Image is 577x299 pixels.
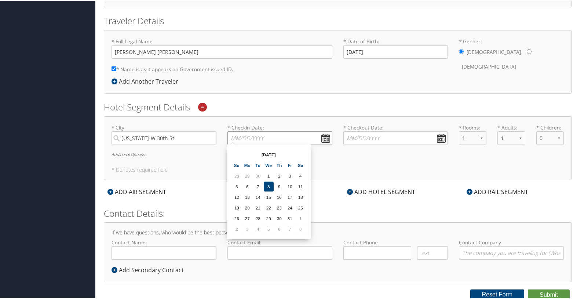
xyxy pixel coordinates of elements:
td: 29 [264,213,274,223]
label: Contact Phone [343,238,448,245]
th: Th [274,160,284,169]
td: 2 [274,170,284,180]
label: Contact Name: [112,238,216,259]
th: We [264,160,274,169]
label: * Full Legal Name [112,37,332,58]
td: 5 [264,223,274,233]
td: 27 [242,213,252,223]
td: 14 [253,192,263,201]
td: 7 [253,181,263,191]
td: 18 [296,192,306,201]
td: 12 [232,192,242,201]
td: 28 [253,213,263,223]
td: 6 [274,223,284,233]
td: 9 [274,181,284,191]
td: 3 [242,223,252,233]
th: Tu [253,160,263,169]
label: * Adults: [497,123,525,131]
td: 2 [232,223,242,233]
td: 31 [285,213,295,223]
td: 8 [264,181,274,191]
td: 24 [285,202,295,212]
input: Contact Name: [112,245,216,259]
label: Contact Company [459,238,564,259]
label: * Date of Birth: [343,37,448,58]
label: * Gender: [459,37,564,73]
input: * Gender:[DEMOGRAPHIC_DATA][DEMOGRAPHIC_DATA] [459,48,464,53]
td: 25 [296,202,306,212]
td: 29 [242,170,252,180]
input: .ext [417,245,448,259]
h2: Traveler Details [104,14,571,26]
td: 3 [285,170,295,180]
h5: * Denotes required field [112,167,564,172]
input: * Checkin Date: [227,131,332,144]
td: 1 [264,170,274,180]
td: 6 [242,181,252,191]
td: 4 [253,223,263,233]
label: * Rooms: [459,123,486,131]
div: ADD HOTEL SEGMENT [343,187,419,196]
div: Add Secondary Contact [112,265,187,274]
label: Contact Email: [227,238,332,259]
th: Sa [296,160,306,169]
label: * Name is as it appears on Government issued ID. [112,62,233,75]
td: 15 [264,192,274,201]
td: 13 [242,192,252,201]
td: 20 [242,202,252,212]
h2: Contact Details: [104,207,571,219]
td: 28 [232,170,242,180]
td: 16 [274,192,284,201]
td: 17 [285,192,295,201]
th: Fr [285,160,295,169]
input: Contact Email: [227,245,332,259]
input: * Gender:[DEMOGRAPHIC_DATA][DEMOGRAPHIC_DATA] [527,48,532,53]
button: Reset Form [470,289,525,299]
h4: If we have questions, who would be the best person to contact? [112,229,564,234]
td: 30 [253,170,263,180]
th: Mo [242,160,252,169]
input: * Full Legal Name [112,44,332,58]
td: 30 [274,213,284,223]
label: * Checkout Date: [343,123,448,144]
td: 4 [296,170,306,180]
input: * Date of Birth: [343,44,448,58]
h2: Hotel Segment Details [104,100,571,113]
th: Su [232,160,242,169]
input: * Name is as it appears on Government issued ID. [112,66,116,70]
td: 7 [285,223,295,233]
td: 11 [296,181,306,191]
td: 22 [264,202,274,212]
label: * City [112,123,216,144]
label: [DEMOGRAPHIC_DATA] [467,44,521,58]
td: 19 [232,202,242,212]
label: [DEMOGRAPHIC_DATA] [462,59,516,73]
td: 1 [296,213,306,223]
div: ADD CAR SEGMENT [223,187,292,196]
th: [DATE] [242,149,295,159]
label: * Children: [536,123,564,131]
td: 8 [296,223,306,233]
input: Contact Company [459,245,564,259]
td: 23 [274,202,284,212]
td: 5 [232,181,242,191]
td: 10 [285,181,295,191]
div: Add Another Traveler [112,76,182,85]
td: 26 [232,213,242,223]
div: ADD RAIL SEGMENT [463,187,532,196]
label: * Checkin Date: [227,123,332,144]
div: ADD AIR SEGMENT [104,187,170,196]
td: 21 [253,202,263,212]
h6: Additional Options: [112,152,564,156]
input: * Checkout Date: [343,131,448,144]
